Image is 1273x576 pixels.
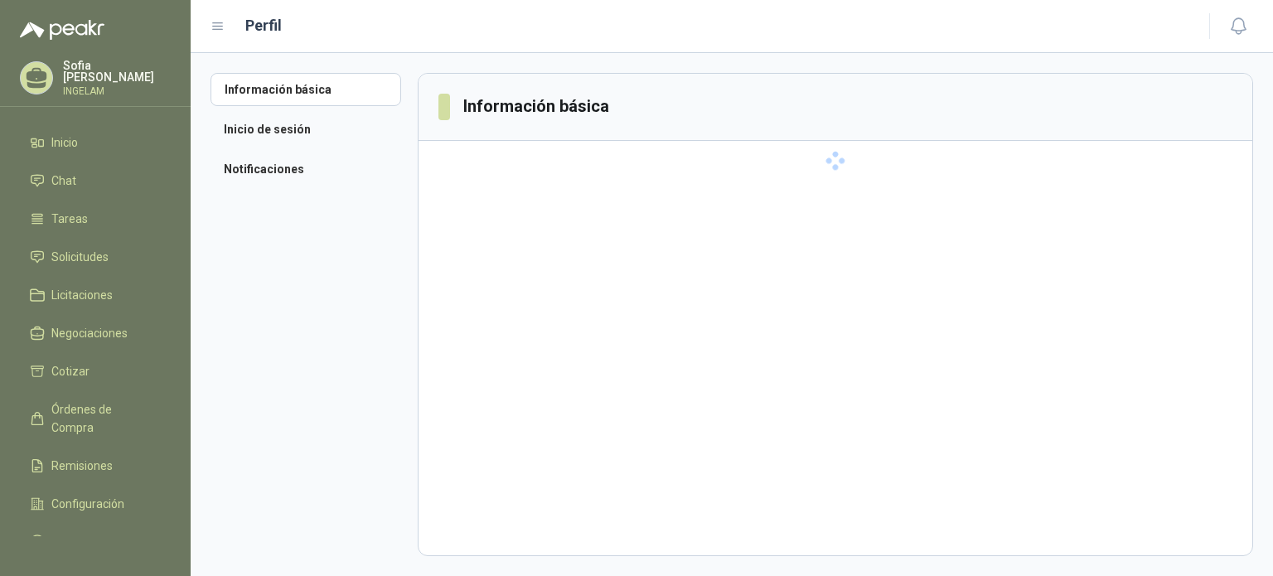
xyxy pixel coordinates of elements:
[20,203,171,235] a: Tareas
[51,286,113,304] span: Licitaciones
[463,94,611,119] h3: Información básica
[20,450,171,482] a: Remisiones
[211,73,401,106] a: Información básica
[51,324,128,342] span: Negociaciones
[63,60,171,83] p: Sofia [PERSON_NAME]
[63,86,171,96] p: INGELAM
[20,488,171,520] a: Configuración
[245,14,282,37] h1: Perfil
[51,133,78,152] span: Inicio
[211,113,401,146] a: Inicio de sesión
[20,526,171,558] a: Manuales y ayuda
[20,279,171,311] a: Licitaciones
[51,457,113,475] span: Remisiones
[211,152,401,186] a: Notificaciones
[20,165,171,196] a: Chat
[51,172,76,190] span: Chat
[20,394,171,443] a: Órdenes de Compra
[20,356,171,387] a: Cotizar
[51,400,155,437] span: Órdenes de Compra
[51,210,88,228] span: Tareas
[20,241,171,273] a: Solicitudes
[51,362,90,380] span: Cotizar
[20,127,171,158] a: Inicio
[20,317,171,349] a: Negociaciones
[51,533,146,551] span: Manuales y ayuda
[20,20,104,40] img: Logo peakr
[51,248,109,266] span: Solicitudes
[51,495,124,513] span: Configuración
